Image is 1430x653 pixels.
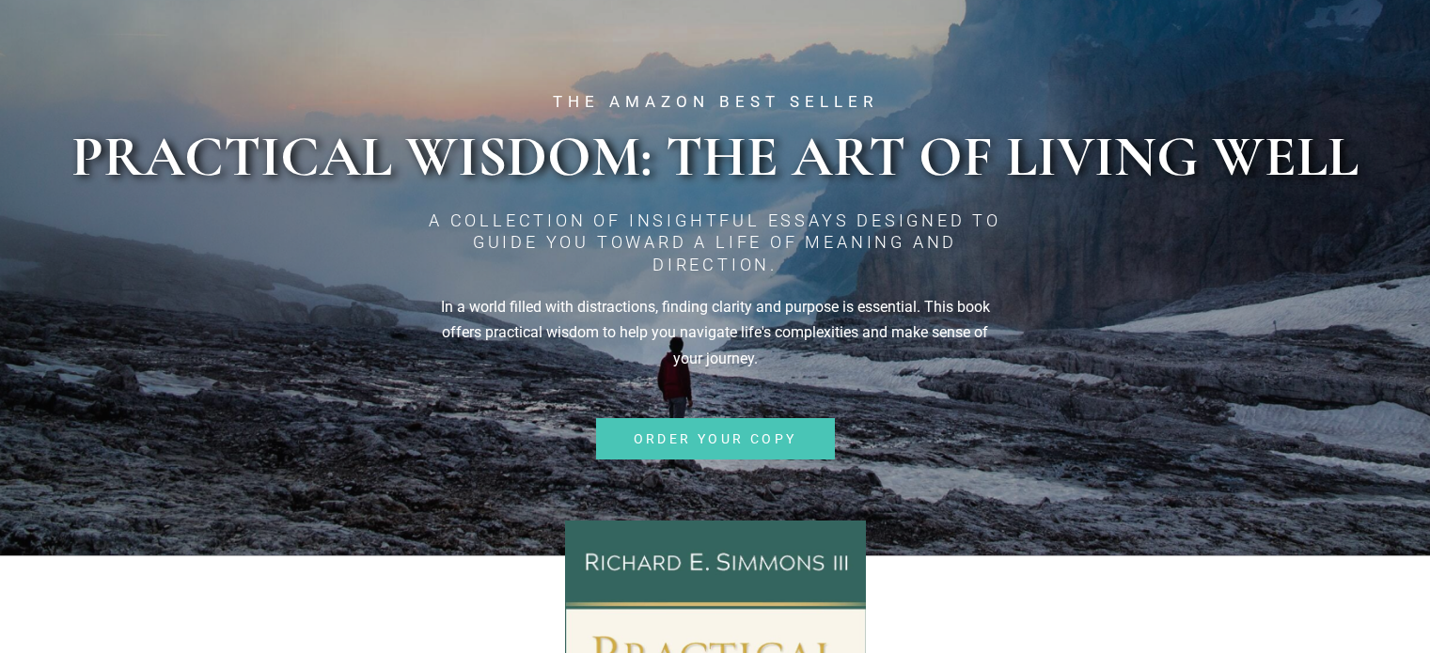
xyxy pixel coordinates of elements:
h2: the amazon best seller [67,94,1364,110]
span: ORDER YOUR COPY [634,432,797,445]
h2: Practical Wisdom: The Art of Living Well [67,129,1364,186]
div: a collection of insightful essays designed to guide you toward a life of meaning and direction. [429,210,1002,275]
p: In a world filled with distractions, finding clarity and purpose is essential. This book offers p... [429,294,1002,371]
a: ORDER YOUR COPY [596,418,835,459]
